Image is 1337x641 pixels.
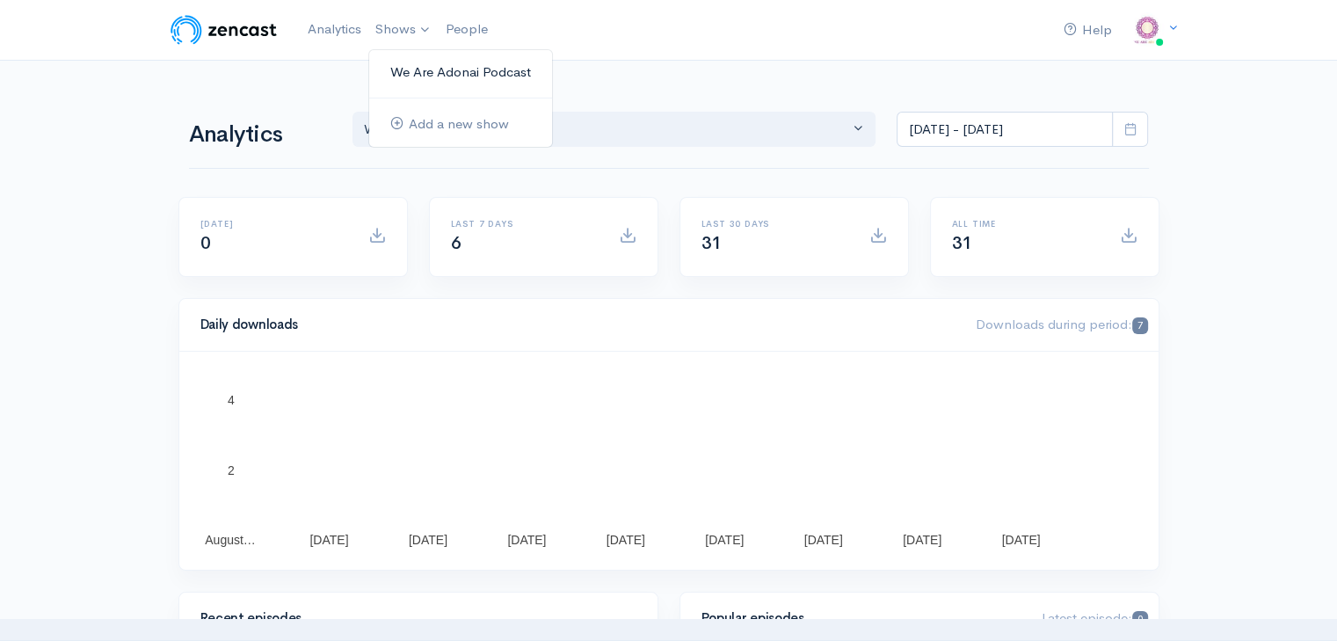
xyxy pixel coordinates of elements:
text: [DATE] [408,533,447,547]
button: We Are Adonai Podcast [352,112,876,148]
div: We Are Adonai Podcast [364,120,849,140]
text: [DATE] [1001,533,1040,547]
h4: Recent episodes [200,611,626,626]
a: Shows [368,11,439,49]
text: [DATE] [705,533,744,547]
span: 0 [1132,611,1147,628]
a: We Are Adonai Podcast [369,57,552,88]
span: 0 [200,232,211,254]
span: 6 [451,232,461,254]
text: [DATE] [903,533,941,547]
img: ... [1130,12,1165,47]
a: Add a new show [369,109,552,140]
a: Analytics [301,11,368,48]
h6: [DATE] [200,219,347,229]
span: Latest episode: [1042,609,1147,626]
h4: Daily downloads [200,317,956,332]
h4: Popular episodes [701,611,1021,626]
text: [DATE] [803,533,842,547]
input: analytics date range selector [897,112,1113,148]
span: 31 [952,232,972,254]
span: Downloads during period: [976,316,1147,332]
text: August… [205,533,256,547]
h6: Last 7 days [451,219,598,229]
text: 4 [228,393,235,407]
a: Help [1057,11,1119,49]
h6: Last 30 days [701,219,848,229]
a: People [439,11,495,48]
h1: Analytics [189,122,331,148]
ul: Shows [368,49,553,148]
text: [DATE] [309,533,348,547]
img: ZenCast Logo [168,12,280,47]
h6: All time [952,219,1099,229]
svg: A chart. [200,373,1137,549]
span: 7 [1132,317,1147,334]
text: 2 [228,463,235,477]
text: [DATE] [606,533,644,547]
span: 31 [701,232,722,254]
text: [DATE] [507,533,546,547]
